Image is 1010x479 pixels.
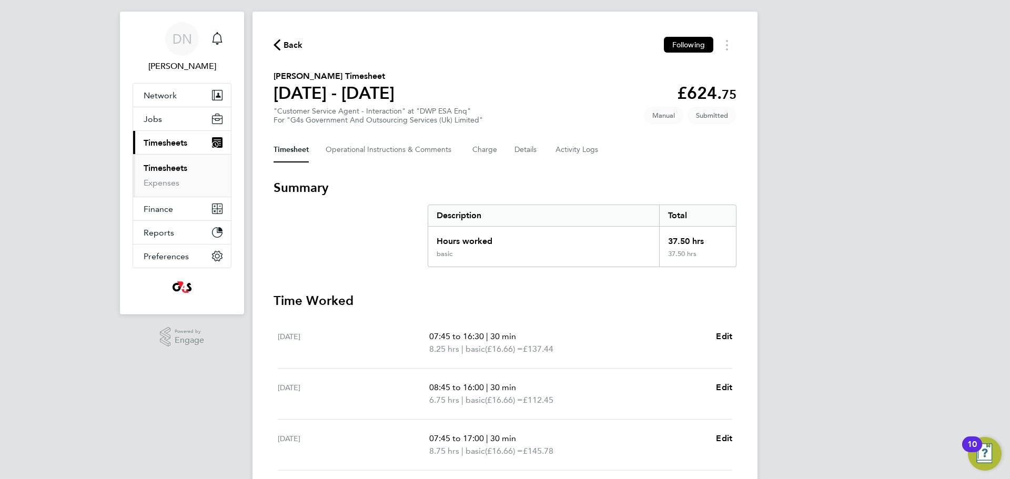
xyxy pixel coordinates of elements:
span: 07:45 to 16:30 [429,331,484,341]
span: £145.78 [523,446,553,456]
div: Summary [428,205,736,267]
h1: [DATE] - [DATE] [274,83,395,104]
span: This timesheet was manually created. [644,107,683,124]
span: Edit [716,382,732,392]
span: (£16.66) = [485,446,523,456]
h3: Summary [274,179,736,196]
span: Edit [716,331,732,341]
span: 07:45 to 17:00 [429,433,484,443]
div: 10 [967,444,977,458]
button: Reports [133,221,231,244]
span: | [461,344,463,354]
a: Timesheets [144,163,187,173]
span: 75 [722,87,736,102]
button: Charge [472,137,498,162]
button: Preferences [133,244,231,268]
h2: [PERSON_NAME] Timesheet [274,70,395,83]
span: DN [173,32,192,46]
button: Jobs [133,107,231,130]
div: [DATE] [278,432,429,457]
a: DN[PERSON_NAME] [133,22,231,73]
span: Powered by [175,327,204,336]
span: £137.44 [523,344,553,354]
div: 37.50 hrs [659,250,736,267]
button: Network [133,84,231,107]
span: Following [672,40,705,49]
div: [DATE] [278,330,429,355]
span: Preferences [144,251,189,261]
button: Activity Logs [555,137,600,162]
span: Back [284,39,303,52]
div: Timesheets [133,154,231,197]
span: | [461,395,463,405]
button: Open Resource Center, 10 new notifications [968,437,1002,471]
span: 08:45 to 16:00 [429,382,484,392]
app-decimal: £624. [677,83,736,103]
span: basic [466,343,485,355]
span: | [486,331,488,341]
button: Following [664,37,713,53]
button: Timesheets Menu [718,37,736,53]
span: basic [466,445,485,457]
span: 30 min [490,382,516,392]
button: Timesheet [274,137,309,162]
div: Total [659,205,736,226]
span: Reports [144,228,174,238]
div: Hours worked [428,227,659,250]
span: Network [144,90,177,100]
span: 8.75 hrs [429,446,459,456]
button: Operational Instructions & Comments [326,137,456,162]
span: 8.25 hrs [429,344,459,354]
img: g4s4-logo-retina.png [169,279,195,295]
span: Edit [716,433,732,443]
span: Engage [175,336,204,345]
a: Edit [716,432,732,445]
nav: Main navigation [120,12,244,314]
h3: Time Worked [274,292,736,309]
div: Description [428,205,659,226]
span: Finance [144,204,173,214]
span: basic [466,394,485,406]
span: 30 min [490,331,516,341]
span: 30 min [490,433,516,443]
span: | [486,433,488,443]
span: Danielle Nicholas [133,60,231,73]
a: Powered byEngage [160,327,205,347]
span: Timesheets [144,138,187,148]
span: (£16.66) = [485,344,523,354]
a: Go to home page [133,279,231,295]
button: Back [274,38,303,52]
a: Expenses [144,178,179,188]
span: | [486,382,488,392]
span: (£16.66) = [485,395,523,405]
span: £112.45 [523,395,553,405]
span: 6.75 hrs [429,395,459,405]
div: 37.50 hrs [659,227,736,250]
a: Edit [716,381,732,394]
div: "Customer Service Agent - Interaction" at "DWP ESA Enq" [274,107,483,125]
div: [DATE] [278,381,429,406]
span: Jobs [144,114,162,124]
span: | [461,446,463,456]
a: Edit [716,330,732,343]
button: Finance [133,197,231,220]
span: This timesheet is Submitted. [688,107,736,124]
button: Timesheets [133,131,231,154]
button: Details [514,137,539,162]
div: For "G4s Government And Outsourcing Services (Uk) Limited" [274,116,483,125]
div: basic [437,250,452,258]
